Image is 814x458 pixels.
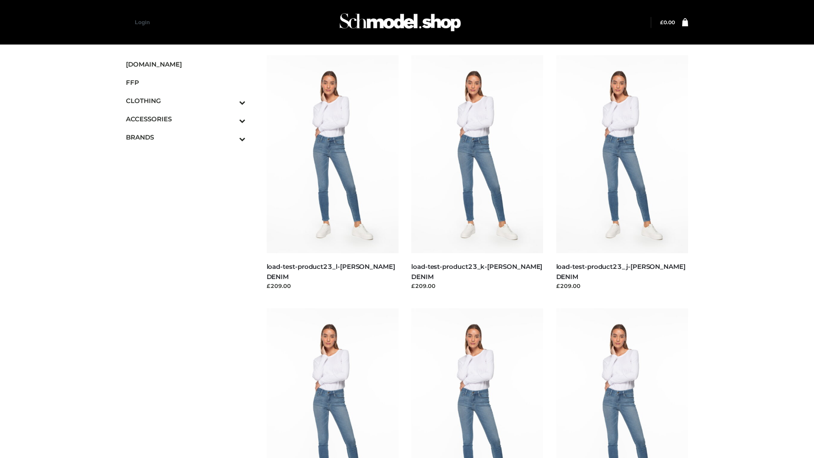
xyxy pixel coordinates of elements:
div: £209.00 [411,282,544,290]
a: CLOTHINGToggle Submenu [126,92,245,110]
button: Toggle Submenu [216,128,245,146]
a: load-test-product23_j-[PERSON_NAME] DENIM [556,263,686,280]
a: [DOMAIN_NAME] [126,55,245,73]
span: FFP [126,78,245,87]
a: load-test-product23_k-[PERSON_NAME] DENIM [411,263,542,280]
bdi: 0.00 [660,19,675,25]
a: BRANDSToggle Submenu [126,128,245,146]
img: Schmodel Admin 964 [337,6,464,39]
a: FFP [126,73,245,92]
span: £ [660,19,663,25]
span: CLOTHING [126,96,245,106]
span: [DOMAIN_NAME] [126,59,245,69]
a: £0.00 [660,19,675,25]
span: BRANDS [126,132,245,142]
span: ACCESSORIES [126,114,245,124]
div: £209.00 [556,282,689,290]
a: Login [135,19,150,25]
button: Toggle Submenu [216,110,245,128]
div: £209.00 [267,282,399,290]
a: load-test-product23_l-[PERSON_NAME] DENIM [267,263,395,280]
a: ACCESSORIESToggle Submenu [126,110,245,128]
button: Toggle Submenu [216,92,245,110]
